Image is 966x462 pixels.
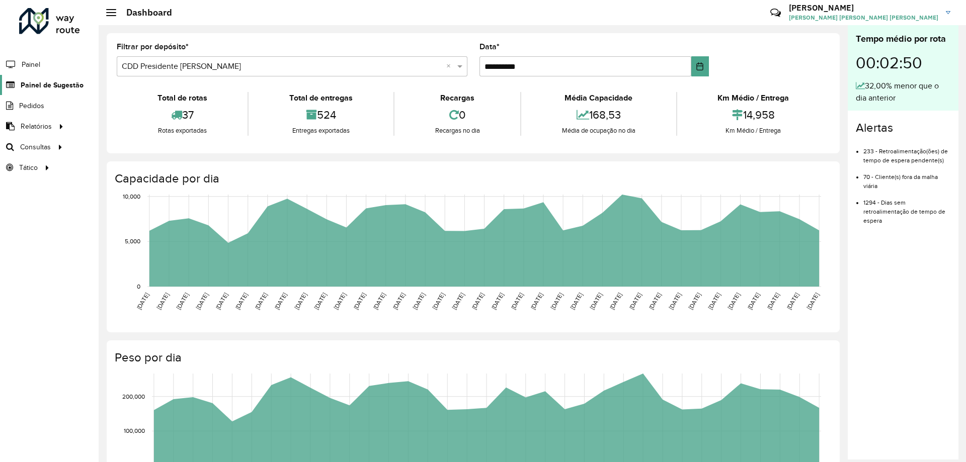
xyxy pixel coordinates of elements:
div: 14,958 [680,104,827,126]
text: [DATE] [431,292,446,311]
text: 100,000 [124,427,145,434]
a: Contato Rápido [765,2,786,24]
div: Rotas exportadas [119,126,245,136]
text: [DATE] [569,292,584,311]
text: [DATE] [490,292,505,311]
span: Consultas [20,142,51,152]
span: Clear all [446,60,455,72]
text: 5,000 [125,238,140,245]
span: Pedidos [19,101,44,111]
text: [DATE] [785,292,800,311]
div: Média de ocupação no dia [524,126,673,136]
h2: Dashboard [116,7,172,18]
text: [DATE] [806,292,820,311]
div: Recargas [397,92,518,104]
text: [DATE] [234,292,249,311]
div: 0 [397,104,518,126]
li: 1294 - Dias sem retroalimentação de tempo de espera [863,191,950,225]
text: [DATE] [333,292,347,311]
text: [DATE] [254,292,268,311]
text: [DATE] [195,292,209,311]
div: 168,53 [524,104,673,126]
span: Painel [22,59,40,70]
span: [PERSON_NAME] [PERSON_NAME] [PERSON_NAME] [789,13,938,22]
text: [DATE] [589,292,603,311]
div: Km Médio / Entrega [680,126,827,136]
div: 00:02:50 [856,46,950,80]
li: 233 - Retroalimentação(ões) de tempo de espera pendente(s) [863,139,950,165]
text: [DATE] [529,292,544,311]
label: Data [479,41,500,53]
h3: [PERSON_NAME] [789,3,938,13]
div: Tempo médio por rota [856,32,950,46]
text: [DATE] [746,292,761,311]
button: Choose Date [691,56,709,76]
text: [DATE] [608,292,623,311]
text: [DATE] [391,292,406,311]
text: [DATE] [628,292,642,311]
div: 524 [251,104,390,126]
text: 0 [137,283,140,290]
text: [DATE] [372,292,386,311]
div: 37 [119,104,245,126]
text: [DATE] [687,292,702,311]
h4: Alertas [856,121,950,135]
div: Total de rotas [119,92,245,104]
div: Km Médio / Entrega [680,92,827,104]
text: [DATE] [214,292,229,311]
label: Filtrar por depósito [117,41,189,53]
text: [DATE] [549,292,564,311]
text: [DATE] [451,292,465,311]
text: [DATE] [155,292,170,311]
div: Total de entregas [251,92,390,104]
text: 200,000 [122,393,145,400]
div: Média Capacidade [524,92,673,104]
span: Painel de Sugestão [21,80,84,90]
text: [DATE] [412,292,426,311]
div: Recargas no dia [397,126,518,136]
text: [DATE] [766,292,780,311]
text: [DATE] [510,292,524,311]
text: 10,000 [123,193,140,200]
text: [DATE] [352,292,367,311]
text: [DATE] [175,292,190,311]
text: [DATE] [470,292,485,311]
text: [DATE] [667,292,682,311]
text: [DATE] [135,292,150,311]
text: [DATE] [293,292,308,311]
span: Tático [19,162,38,173]
div: 32,00% menor que o dia anterior [856,80,950,104]
h4: Capacidade por dia [115,171,830,186]
li: 70 - Cliente(s) fora da malha viária [863,165,950,191]
text: [DATE] [313,292,328,311]
text: [DATE] [648,292,662,311]
text: [DATE] [727,292,741,311]
span: Relatórios [21,121,52,132]
h4: Peso por dia [115,350,830,365]
text: [DATE] [273,292,288,311]
div: Entregas exportadas [251,126,390,136]
div: Críticas? Dúvidas? Elogios? Sugestões? Entre em contato conosco! [650,3,755,30]
text: [DATE] [707,292,721,311]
